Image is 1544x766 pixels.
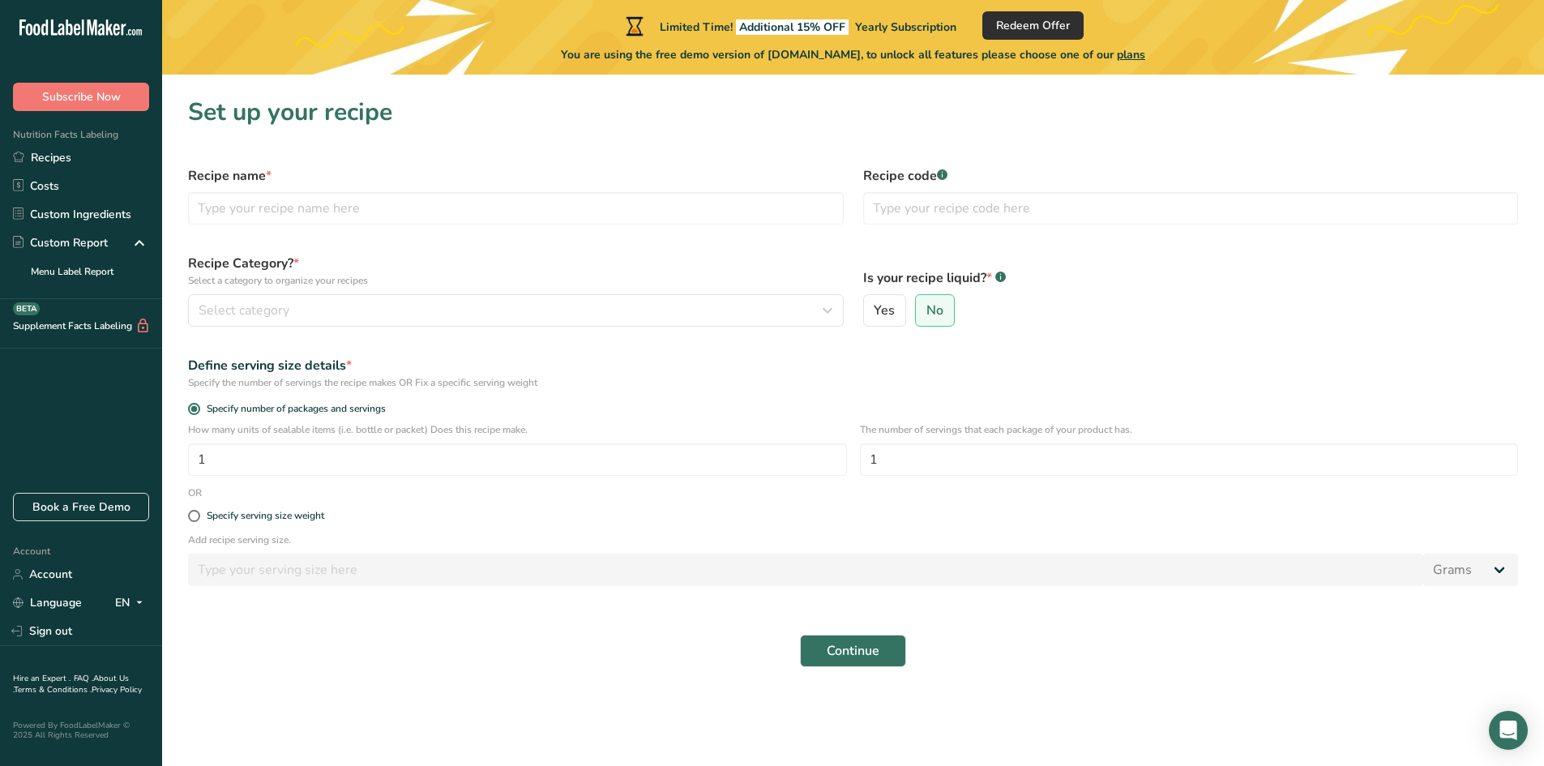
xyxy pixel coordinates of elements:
[800,635,906,667] button: Continue
[188,554,1423,586] input: Type your serving size here
[188,166,844,186] label: Recipe name
[13,234,108,251] div: Custom Report
[827,641,879,661] span: Continue
[622,16,956,36] div: Limited Time!
[188,375,1518,390] div: Specify the number of servings the recipe makes OR Fix a specific serving weight
[926,302,943,319] span: No
[115,593,149,613] div: EN
[1117,47,1145,62] span: plans
[42,88,121,105] span: Subscribe Now
[1489,711,1528,750] div: Open Intercom Messenger
[188,294,844,327] button: Select category
[855,19,956,35] span: Yearly Subscription
[200,403,386,415] span: Specify number of packages and servings
[863,166,1519,186] label: Recipe code
[863,192,1519,225] input: Type your recipe code here
[188,422,847,437] p: How many units of sealable items (i.e. bottle or packet) Does this recipe make.
[13,83,149,111] button: Subscribe Now
[561,46,1145,63] span: You are using the free demo version of [DOMAIN_NAME], to unlock all features please choose one of...
[92,684,142,695] a: Privacy Policy
[736,19,849,35] span: Additional 15% OFF
[188,356,1518,375] div: Define serving size details
[13,493,149,521] a: Book a Free Demo
[199,301,289,320] span: Select category
[982,11,1084,40] button: Redeem Offer
[188,192,844,225] input: Type your recipe name here
[13,302,40,315] div: BETA
[996,17,1070,34] span: Redeem Offer
[13,673,129,695] a: About Us .
[188,533,1518,547] p: Add recipe serving size.
[188,273,844,288] p: Select a category to organize your recipes
[860,422,1519,437] p: The number of servings that each package of your product has.
[863,268,1519,288] label: Is your recipe liquid?
[13,721,149,740] div: Powered By FoodLabelMaker © 2025 All Rights Reserved
[13,673,71,684] a: Hire an Expert .
[188,94,1518,131] h1: Set up your recipe
[874,302,895,319] span: Yes
[207,510,324,522] div: Specify serving size weight
[14,684,92,695] a: Terms & Conditions .
[178,486,212,500] div: OR
[13,588,82,617] a: Language
[188,254,844,288] label: Recipe Category?
[74,673,93,684] a: FAQ .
